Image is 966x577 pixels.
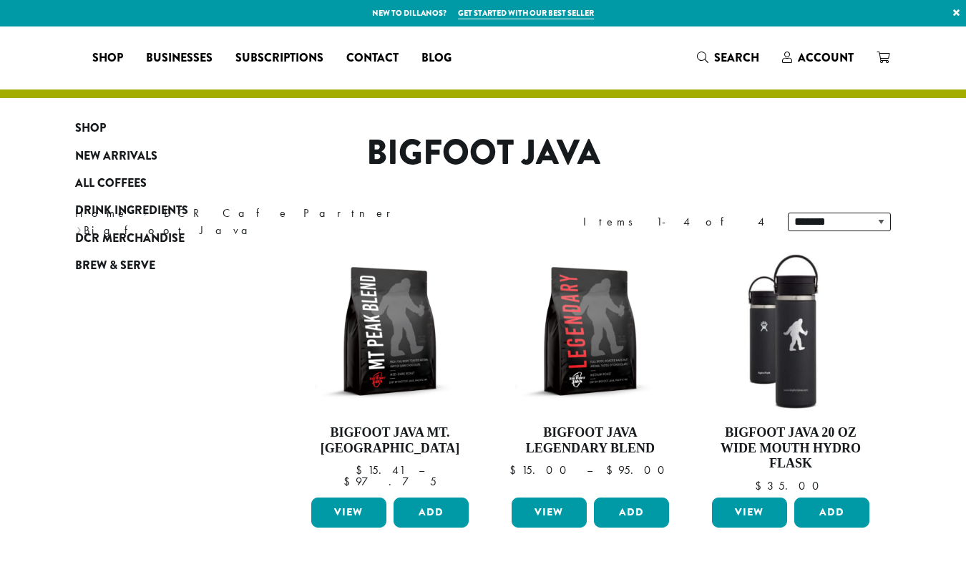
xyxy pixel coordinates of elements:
button: Add [594,498,669,528]
bdi: 35.00 [755,478,826,493]
span: Drink Ingredients [75,202,188,220]
a: Bigfoot Java 20 oz Wide Mouth Hydro Flask $35.00 [708,249,873,492]
span: DCR Merchandise [75,230,185,248]
img: BFJ_MtPeak_12oz-300x300.png [308,249,472,414]
span: – [587,462,592,477]
a: DCR Cafe Partner [164,205,401,220]
a: Drink Ingredients [75,197,247,224]
h4: Bigfoot Java 20 oz Wide Mouth Hydro Flask [708,425,873,472]
span: Contact [346,49,399,67]
bdi: 95.00 [606,462,671,477]
a: View [311,498,386,528]
span: $ [356,462,368,477]
a: DCR Merchandise [75,225,247,252]
span: Search [714,49,759,66]
img: BFJ_Legendary_12oz-300x300.png [508,249,673,414]
bdi: 15.00 [509,462,573,477]
h4: Bigfoot Java Mt. [GEOGRAPHIC_DATA] [308,425,472,456]
a: Shop [81,47,135,69]
bdi: 97.75 [343,474,436,489]
div: Items 1-4 of 4 [583,213,766,231]
span: $ [606,462,618,477]
a: Shop [75,115,247,142]
a: Bigfoot Java Legendary Blend [508,249,673,492]
a: New Arrivals [75,142,247,169]
a: View [712,498,787,528]
a: All Coffees [75,170,247,197]
span: Brew & Serve [75,257,155,275]
span: Subscriptions [235,49,323,67]
a: Bigfoot Java Mt. [GEOGRAPHIC_DATA] [308,249,472,492]
a: Get started with our best seller [458,7,594,19]
span: – [419,462,424,477]
button: Add [794,498,869,528]
img: LO2867-BFJ-Hydro-Flask-20oz-WM-wFlex-Sip-Lid-Black-300x300.jpg [708,249,873,414]
h1: Bigfoot Java [64,132,902,174]
span: Shop [92,49,123,67]
span: All Coffees [75,175,147,193]
a: Brew & Serve [75,252,247,279]
span: Account [798,49,854,66]
span: Shop [75,120,106,137]
span: $ [343,474,356,489]
h4: Bigfoot Java Legendary Blend [508,425,673,456]
button: Add [394,498,469,528]
bdi: 15.41 [356,462,405,477]
span: New Arrivals [75,147,157,165]
span: Blog [421,49,452,67]
nav: Breadcrumb [75,205,462,239]
a: Search [686,46,771,69]
span: $ [755,478,767,493]
span: Businesses [146,49,213,67]
a: View [512,498,587,528]
span: $ [509,462,522,477]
